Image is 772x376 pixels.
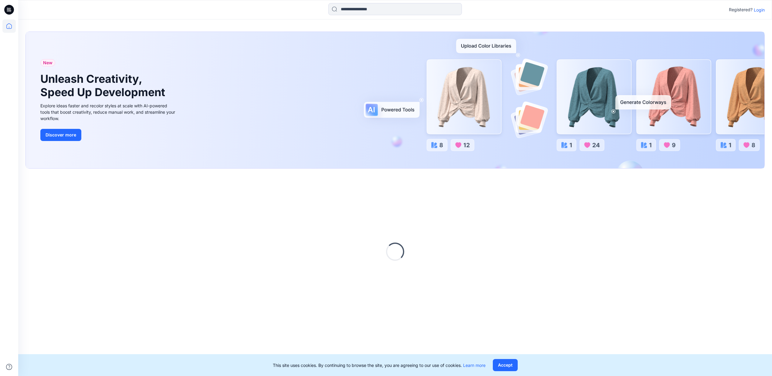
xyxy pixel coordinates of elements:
[40,129,177,141] a: Discover more
[463,363,486,368] a: Learn more
[754,7,765,13] p: Login
[40,129,81,141] button: Discover more
[729,6,753,13] p: Registered?
[40,102,177,122] div: Explore ideas faster and recolor styles at scale with AI-powered tools that boost creativity, red...
[273,362,486,368] p: This site uses cookies. By continuing to browse the site, you are agreeing to our use of cookies.
[43,59,52,66] span: New
[493,359,518,371] button: Accept
[40,72,168,99] h1: Unleash Creativity, Speed Up Development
